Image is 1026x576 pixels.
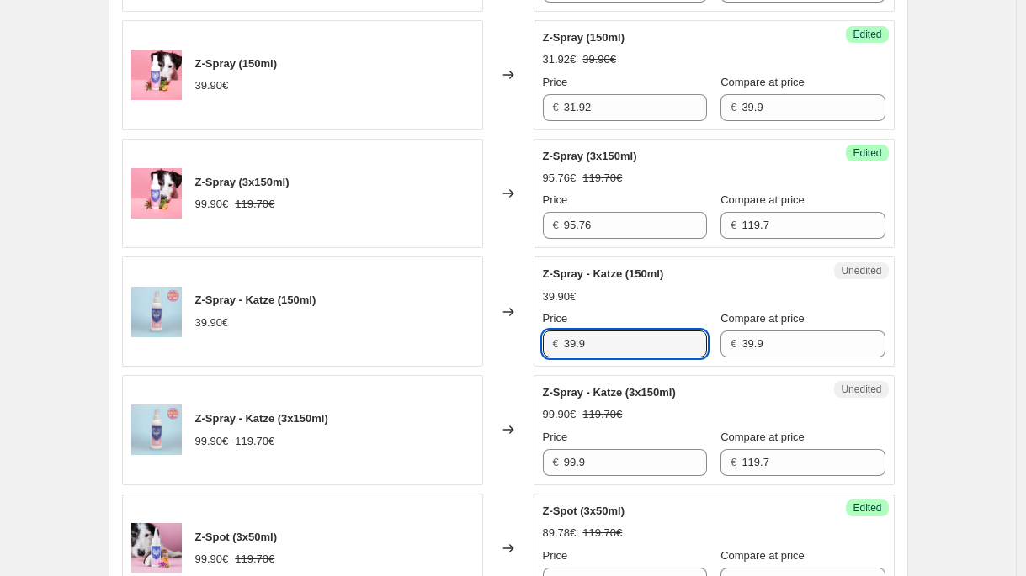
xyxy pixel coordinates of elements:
span: Compare at price [720,312,805,325]
span: Compare at price [720,431,805,443]
strike: 119.70€ [582,525,622,542]
span: € [553,101,559,114]
span: Z-Spray (150ml) [195,57,278,70]
span: € [731,101,736,114]
img: TL0150-150_Z-Spray_Shopbild_Deko_Frieda_80x.jpg [131,168,182,219]
div: 89.78€ [543,525,577,542]
span: Z-Spray - Katze (3x150ml) [195,412,328,425]
span: Price [543,193,568,206]
strike: 119.70€ [582,170,622,187]
span: Z-Spray - Katze (150ml) [543,267,664,280]
div: 39.90€ [195,77,229,94]
span: € [553,219,559,231]
div: 39.90€ [195,314,229,331]
span: Z-Spray - Katze (150ml) [195,293,316,306]
span: Edited [853,146,881,160]
span: Edited [853,501,881,515]
span: € [731,456,736,468]
img: z-spray_katzen_80x.png [131,404,182,455]
span: Z-Spray (3x150ml) [543,150,637,162]
span: Edited [853,28,881,41]
div: 39.90€ [543,288,577,305]
div: 99.90€ [195,433,229,450]
strike: 119.70€ [582,406,622,423]
span: Compare at price [720,76,805,88]
div: 31.92€ [543,51,577,68]
img: TL0150-150_Z-Spray_Shopbild_Deko_Frieda_80x.jpg [131,50,182,100]
span: Z-Spray (150ml) [543,31,625,44]
div: 99.90€ [195,196,229,213]
span: € [553,456,559,468]
span: Price [543,76,568,88]
img: Z_Spot_Hund_80x.jpg [131,523,182,573]
div: 99.90€ [195,551,229,568]
span: Unedited [841,383,881,396]
span: € [553,337,559,350]
strike: 119.70€ [235,196,274,213]
span: Z-Spot (3x50ml) [195,531,278,543]
div: 99.90€ [543,406,577,423]
strike: 119.70€ [235,433,274,450]
span: € [731,219,736,231]
span: Price [543,549,568,562]
span: Z-Spray - Katze (3x150ml) [543,386,676,399]
span: Price [543,312,568,325]
span: Z-Spray (3x150ml) [195,176,290,188]
span: Z-Spot (3x50ml) [543,505,625,517]
div: 95.76€ [543,170,577,187]
span: Compare at price [720,193,805,206]
span: Unedited [841,264,881,277]
img: z-spray_katzen_80x.png [131,287,182,337]
strike: 119.70€ [235,551,274,568]
span: Compare at price [720,549,805,562]
span: € [731,337,736,350]
span: Price [543,431,568,443]
strike: 39.90€ [582,51,616,68]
